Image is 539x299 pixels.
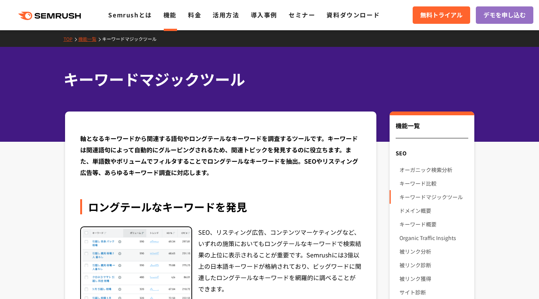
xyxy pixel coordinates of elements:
div: ロングテールなキーワードを発見 [80,199,362,214]
a: ドメイン概要 [399,204,468,217]
div: SEO [390,146,474,160]
a: 活用方法 [213,10,239,19]
span: デモを申し込む [483,10,526,20]
a: 無料トライアル [413,6,470,24]
a: 機能 [163,10,177,19]
a: セミナー [289,10,315,19]
div: 機能一覧 [396,121,468,138]
a: キーワードマジックツール [102,36,162,42]
div: 軸となるキーワードから関連する語句やロングテールなキーワードを調査するツールです。キーワードは関連語句によって自動的にグルーピングされるため、関連トピックを発見するのに役立ちます。また、単語数や... [80,133,362,178]
a: 被リンク獲得 [399,272,468,285]
a: キーワード比較 [399,177,468,190]
a: キーワードマジックツール [399,190,468,204]
span: 無料トライアル [420,10,463,20]
a: 被リンク分析 [399,245,468,258]
a: オーガニック検索分析 [399,163,468,177]
a: TOP [64,36,78,42]
a: サイト診断 [399,285,468,299]
h1: キーワードマジックツール [64,68,468,90]
a: キーワード概要 [399,217,468,231]
a: デモを申し込む [476,6,533,24]
a: 機能一覧 [78,36,102,42]
a: Organic Traffic Insights [399,231,468,245]
a: 被リンク診断 [399,258,468,272]
a: 導入事例 [251,10,277,19]
a: Semrushとは [108,10,152,19]
a: 資料ダウンロード [326,10,380,19]
a: 料金 [188,10,201,19]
